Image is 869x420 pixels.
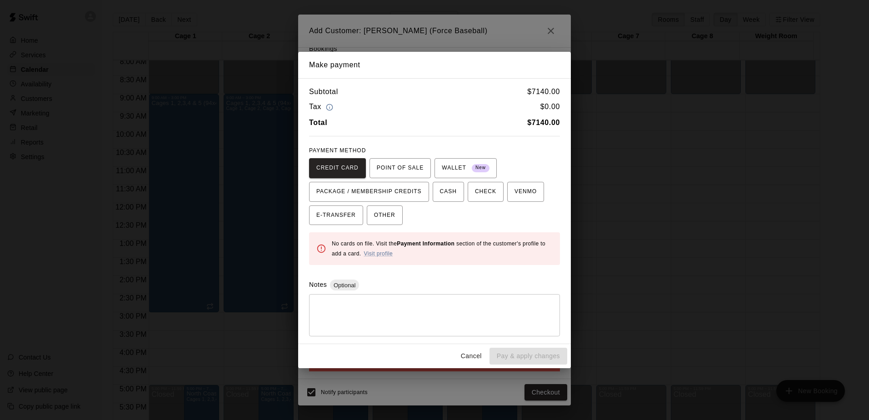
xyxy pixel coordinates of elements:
button: POINT OF SALE [370,158,431,178]
span: CREDIT CARD [316,161,359,175]
span: WALLET [442,161,489,175]
span: Optional [330,282,359,289]
b: Payment Information [397,240,454,247]
b: Total [309,119,327,126]
span: OTHER [374,208,395,223]
a: Visit profile [364,250,393,257]
h6: Tax [309,101,335,113]
span: PAYMENT METHOD [309,147,366,154]
span: POINT OF SALE [377,161,424,175]
span: E-TRANSFER [316,208,356,223]
button: CREDIT CARD [309,158,366,178]
span: PACKAGE / MEMBERSHIP CREDITS [316,185,422,199]
button: WALLET New [434,158,497,178]
button: E-TRANSFER [309,205,363,225]
button: VENMO [507,182,544,202]
h6: $ 7140.00 [527,86,560,98]
button: OTHER [367,205,403,225]
b: $ 7140.00 [527,119,560,126]
button: PACKAGE / MEMBERSHIP CREDITS [309,182,429,202]
span: CASH [440,185,457,199]
button: Cancel [457,348,486,365]
label: Notes [309,281,327,288]
span: No cards on file. Visit the section of the customer's profile to add a card. [332,240,545,257]
h6: $ 0.00 [540,101,560,113]
span: New [472,162,489,174]
span: VENMO [514,185,537,199]
h2: Make payment [298,52,571,78]
button: CASH [433,182,464,202]
h6: Subtotal [309,86,338,98]
button: CHECK [468,182,504,202]
span: CHECK [475,185,496,199]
